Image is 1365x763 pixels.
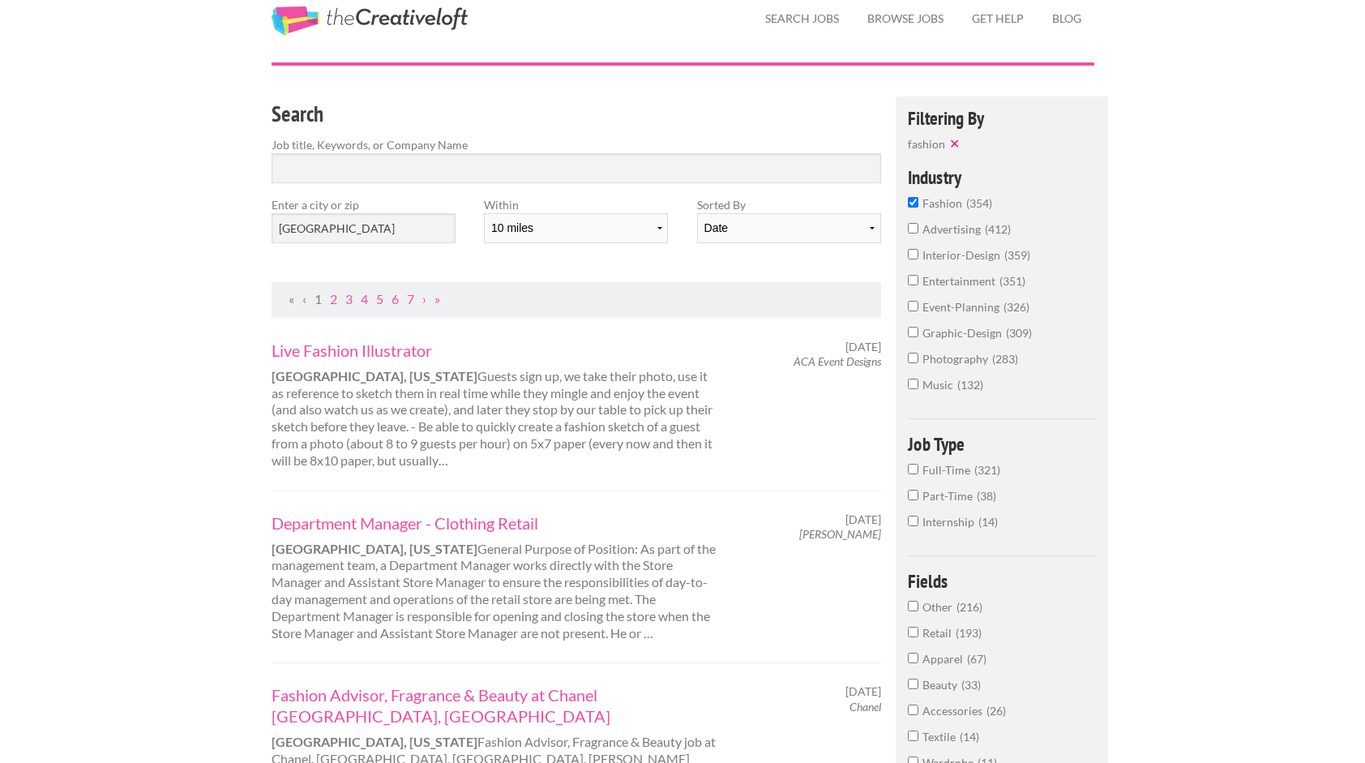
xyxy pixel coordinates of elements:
[961,678,981,692] span: 33
[956,626,982,640] span: 193
[908,301,918,311] input: event-planning326
[908,197,918,208] input: fashion354
[908,327,918,337] input: graphic-design309
[908,168,1097,186] h4: Industry
[977,489,996,503] span: 38
[794,354,881,368] em: ACA Event Designs
[434,291,440,306] a: Last Page, Page 36
[992,352,1018,366] span: 283
[845,340,881,354] span: [DATE]
[302,291,306,306] span: Previous Page
[945,135,968,152] button: ✕
[289,291,294,306] span: First Page
[361,291,368,306] a: Page 4
[922,515,978,529] span: Internship
[974,463,1000,477] span: 321
[422,291,426,306] a: Next Page
[376,291,383,306] a: Page 5
[272,196,456,213] label: Enter a city or zip
[908,275,918,285] input: entertainment351
[908,627,918,637] input: Retail193
[908,653,918,663] input: Apparel67
[908,464,918,474] input: Full-Time321
[272,512,722,534] a: Department Manager - Clothing Retail
[922,300,1003,314] span: event-planning
[908,137,945,151] span: fashion
[999,274,1025,288] span: 351
[922,274,999,288] span: entertainment
[922,600,956,614] span: Other
[908,572,1097,590] h4: Fields
[845,684,881,699] span: [DATE]
[922,704,986,718] span: Accessories
[272,684,722,727] a: Fashion Advisor, Fragrance & Beauty at Chanel [GEOGRAPHIC_DATA], [GEOGRAPHIC_DATA]
[407,291,414,306] a: Page 7
[922,463,974,477] span: Full-Time
[908,516,918,526] input: Internship14
[908,705,918,715] input: Accessories26
[922,352,992,366] span: photography
[272,368,477,384] strong: [GEOGRAPHIC_DATA], [US_STATE]
[922,678,961,692] span: Beauty
[985,222,1011,236] span: 412
[697,213,881,243] select: Sort results by
[257,512,736,642] div: General Purpose of Position: As part of the management team, a Department Manager works directly ...
[272,340,722,361] a: Live Fashion Illustrator
[272,6,468,36] a: The Creative Loft
[1006,326,1032,340] span: 309
[272,153,882,183] input: Search
[845,512,881,527] span: [DATE]
[1004,248,1030,262] span: 359
[922,489,977,503] span: Part-Time
[330,291,337,306] a: Page 2
[272,99,882,130] h3: Search
[272,541,477,556] strong: [GEOGRAPHIC_DATA], [US_STATE]
[257,340,736,469] div: Guests sign up, we take their photo, use it as reference to sketch them in real time while they m...
[799,527,881,541] em: [PERSON_NAME]
[966,196,992,210] span: 354
[908,223,918,234] input: advertising412
[484,196,668,213] label: Within
[957,378,983,392] span: 132
[922,196,966,210] span: fashion
[922,378,957,392] span: music
[272,734,477,749] strong: [GEOGRAPHIC_DATA], [US_STATE]
[922,222,985,236] span: advertising
[922,326,1006,340] span: graphic-design
[908,109,1097,127] h4: Filtering By
[908,249,918,259] input: interior-design359
[908,731,918,741] input: Textile14
[1003,300,1029,314] span: 326
[908,601,918,611] input: Other216
[960,730,979,744] span: 14
[922,248,1004,262] span: interior-design
[908,435,1097,453] h4: Job Type
[922,626,956,640] span: Retail
[978,515,998,529] span: 14
[697,196,881,213] label: Sorted By
[956,600,982,614] span: 216
[908,379,918,389] input: music132
[908,490,918,500] input: Part-Time38
[986,704,1006,718] span: 26
[967,652,986,666] span: 67
[908,679,918,689] input: Beauty33
[908,353,918,363] input: photography283
[392,291,399,306] a: Page 6
[849,700,881,714] em: Chanel
[272,136,882,153] label: Job title, Keywords, or Company Name
[922,652,967,666] span: Apparel
[345,291,353,306] a: Page 3
[922,730,960,744] span: Textile
[315,291,322,306] a: Page 1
